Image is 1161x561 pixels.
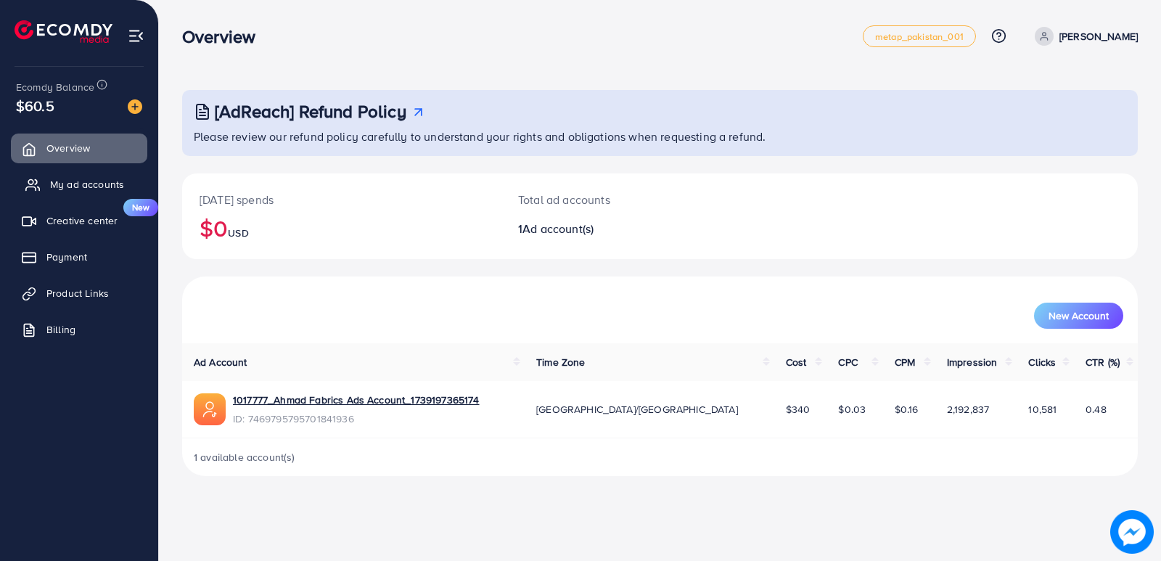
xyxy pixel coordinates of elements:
a: Creative centerNew [11,206,147,235]
span: Product Links [46,286,109,300]
img: logo [15,20,112,43]
span: $340 [786,402,811,417]
p: Please review our refund policy carefully to understand your rights and obligations when requesti... [194,128,1129,145]
span: ID: 7469795795701841936 [233,411,480,426]
span: CTR (%) [1086,355,1120,369]
span: 1 available account(s) [194,450,295,464]
span: Time Zone [536,355,585,369]
a: Overview [11,134,147,163]
span: 10,581 [1028,402,1057,417]
a: [PERSON_NAME] [1029,27,1138,46]
span: Ad Account [194,355,247,369]
p: Total ad accounts [518,191,722,208]
a: My ad accounts [11,170,147,199]
span: New Account [1049,311,1109,321]
span: USD [228,226,248,240]
span: $0.03 [838,402,866,417]
a: 1017777_Ahmad Fabrics Ads Account_1739197365174 [233,393,480,407]
h3: Overview [182,26,267,47]
img: image [1110,510,1154,554]
span: Creative center [46,213,118,228]
span: CPM [895,355,915,369]
img: menu [128,28,144,44]
span: [GEOGRAPHIC_DATA]/[GEOGRAPHIC_DATA] [536,402,738,417]
a: Product Links [11,279,147,308]
span: Clicks [1028,355,1056,369]
img: image [128,99,142,114]
span: Billing [46,322,75,337]
button: New Account [1034,303,1123,329]
img: ic-ads-acc.e4c84228.svg [194,393,226,425]
span: Payment [46,250,87,264]
a: Payment [11,242,147,271]
h3: [AdReach] Refund Policy [215,101,406,122]
h2: $0 [200,214,483,242]
span: Cost [786,355,807,369]
span: 0.48 [1086,402,1107,417]
h2: 1 [518,222,722,236]
span: New [123,199,158,216]
span: $60.5 [16,95,54,116]
p: [DATE] spends [200,191,483,208]
span: $0.16 [895,402,919,417]
span: metap_pakistan_001 [875,32,964,41]
span: Ecomdy Balance [16,80,94,94]
a: metap_pakistan_001 [863,25,976,47]
span: My ad accounts [50,177,124,192]
span: Ad account(s) [522,221,594,237]
p: [PERSON_NAME] [1059,28,1138,45]
span: Overview [46,141,90,155]
a: Billing [11,315,147,344]
span: Impression [947,355,998,369]
span: CPC [838,355,857,369]
span: 2,192,837 [947,402,989,417]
